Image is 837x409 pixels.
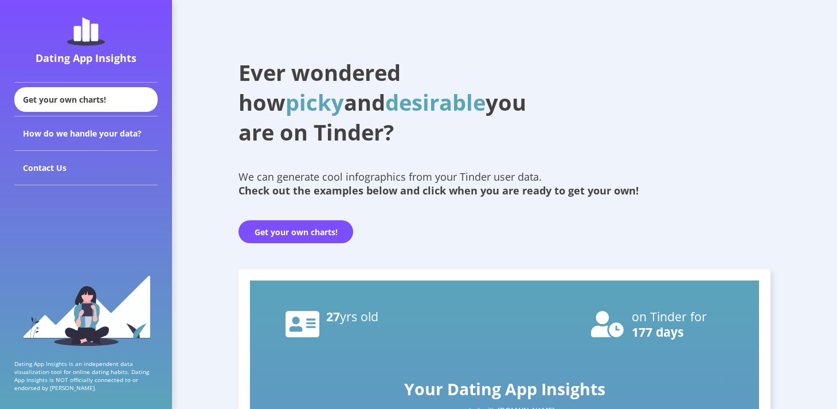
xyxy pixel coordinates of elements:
[67,17,105,46] img: dating-app-insights-logo.5abe6921.svg
[14,116,158,151] div: How do we handle your data?
[238,57,554,147] h1: Ever wondered how and you are on Tinder?
[326,308,378,325] text: 27
[238,220,353,243] button: Get your own charts!
[22,274,151,346] img: sidebar_girl.91b9467e.svg
[238,170,770,197] div: We can generate cool infographics from your Tinder user data.
[632,308,707,325] text: on Tinder for
[14,87,158,112] div: Get your own charts!
[340,308,378,325] tspan: yrs old
[404,378,605,400] text: Your Dating App Insights
[285,87,344,117] span: picky
[632,324,684,340] text: 177 days
[238,184,639,197] b: Check out the examples below and click when you are ready to get your own!
[14,151,158,185] div: Contact Us
[17,51,155,65] div: Dating App Insights
[385,87,486,117] span: desirable
[14,360,158,392] p: Dating App Insights is an independent data visualization tool for online dating habits. Dating Ap...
